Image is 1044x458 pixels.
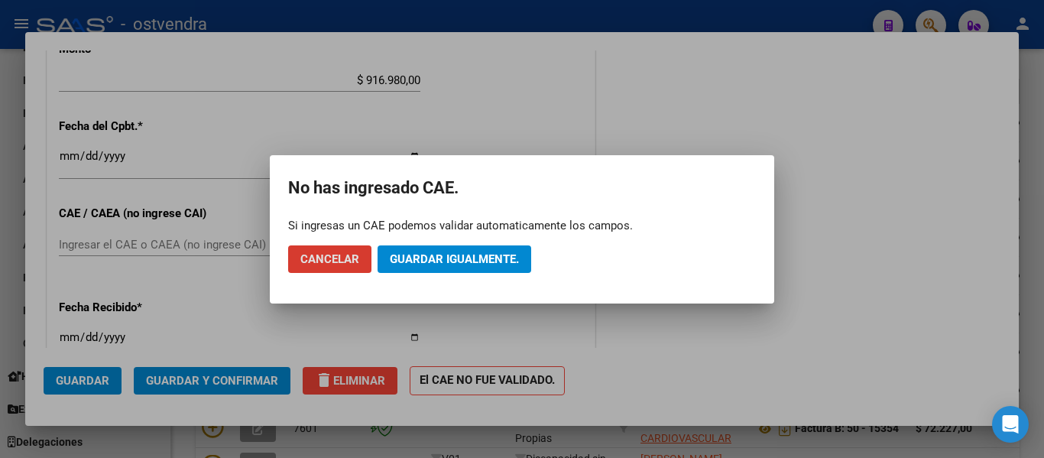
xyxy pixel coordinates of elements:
button: Cancelar [288,245,371,273]
span: Guardar igualmente. [390,252,519,266]
span: Cancelar [300,252,359,266]
div: Si ingresas un CAE podemos validar automaticamente los campos. [288,218,756,233]
div: Open Intercom Messenger [992,406,1029,443]
h2: No has ingresado CAE. [288,174,756,203]
button: Guardar igualmente. [378,245,531,273]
